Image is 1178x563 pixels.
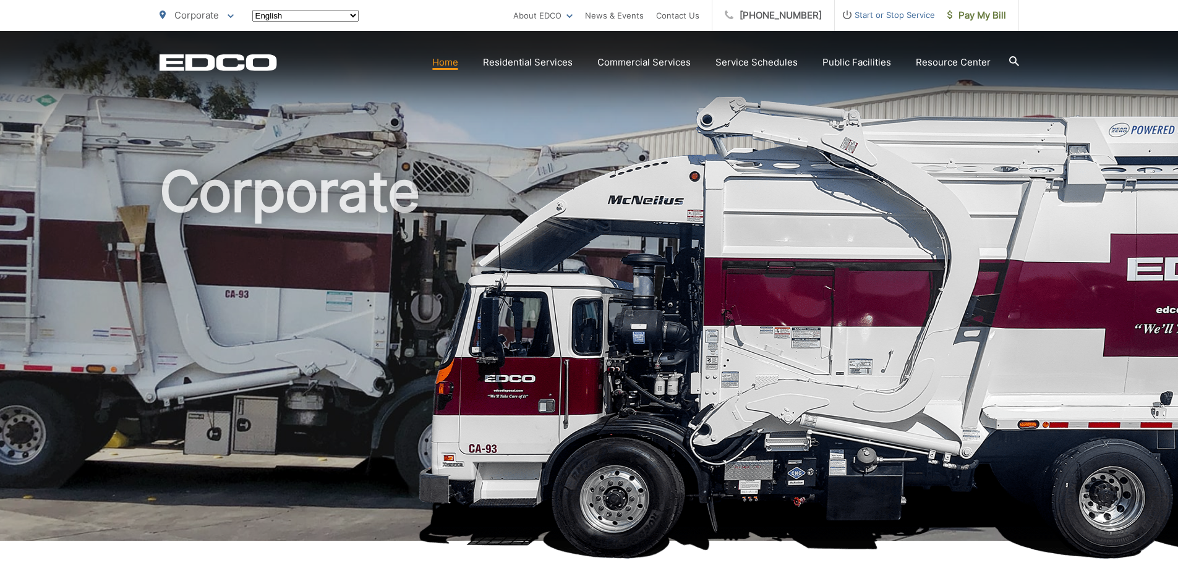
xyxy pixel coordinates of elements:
select: Select a language [252,10,359,22]
a: Public Facilities [822,55,891,70]
a: Home [432,55,458,70]
a: Commercial Services [597,55,691,70]
a: Residential Services [483,55,573,70]
a: About EDCO [513,8,573,23]
a: Resource Center [916,55,991,70]
h1: Corporate [160,161,1019,552]
a: Service Schedules [715,55,798,70]
span: Corporate [174,9,219,21]
a: News & Events [585,8,644,23]
span: Pay My Bill [947,8,1006,23]
a: Contact Us [656,8,699,23]
a: EDCD logo. Return to the homepage. [160,54,277,71]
